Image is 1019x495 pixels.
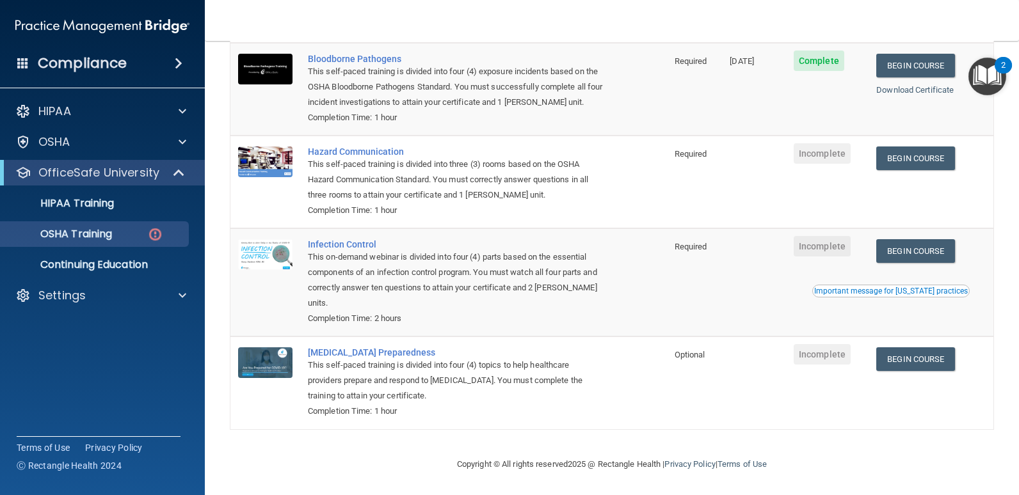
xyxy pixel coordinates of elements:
p: HIPAA [38,104,71,119]
div: Important message for [US_STATE] practices [814,287,968,295]
p: HIPAA Training [8,197,114,210]
a: [MEDICAL_DATA] Preparedness [308,347,603,357]
p: OfficeSafe University [38,165,159,180]
h4: Compliance [38,54,127,72]
span: Complete [794,51,844,71]
span: Optional [675,350,705,359]
span: Incomplete [794,143,851,164]
a: Begin Course [876,146,954,170]
a: Settings [15,288,186,303]
p: Continuing Education [8,258,183,271]
span: Required [675,149,707,159]
div: Copyright © All rights reserved 2025 @ Rectangle Health | | [378,444,846,485]
div: This self-paced training is divided into four (4) exposure incidents based on the OSHA Bloodborne... [308,64,603,110]
div: This self-paced training is divided into three (3) rooms based on the OSHA Hazard Communication S... [308,157,603,203]
span: Required [675,56,707,66]
a: Begin Course [876,239,954,263]
span: Incomplete [794,236,851,256]
span: Required [675,242,707,251]
a: Infection Control [308,239,603,249]
img: danger-circle.6113f641.png [147,226,163,242]
button: Read this if you are a dental practitioner in the state of CA [812,285,970,297]
div: Completion Time: 1 hour [308,404,603,419]
a: Privacy Policy [85,441,143,454]
a: Privacy Policy [664,459,715,469]
p: Settings [38,288,86,303]
p: OSHA [38,134,70,150]
span: Incomplete [794,344,851,365]
a: HIPAA [15,104,186,119]
span: [DATE] [730,56,754,66]
a: OfficeSafe University [15,165,186,180]
a: Bloodborne Pathogens [308,54,603,64]
a: Terms of Use [17,441,70,454]
div: This on-demand webinar is divided into four (4) parts based on the essential components of an inf... [308,249,603,311]
div: Completion Time: 2 hours [308,311,603,326]
div: This self-paced training is divided into four (4) topics to help healthcare providers prepare and... [308,357,603,404]
a: Begin Course [876,54,954,77]
img: PMB logo [15,13,189,39]
button: Open Resource Center, 2 new notifications [968,58,1006,95]
a: Begin Course [876,347,954,371]
div: Completion Time: 1 hour [308,110,603,125]
p: OSHA Training [8,228,112,240]
a: OSHA [15,134,186,150]
span: Ⓒ Rectangle Health 2024 [17,459,122,472]
div: 2 [1001,65,1006,82]
a: Terms of Use [718,459,767,469]
a: Download Certificate [876,85,954,95]
div: Completion Time: 1 hour [308,203,603,218]
a: Hazard Communication [308,146,603,157]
